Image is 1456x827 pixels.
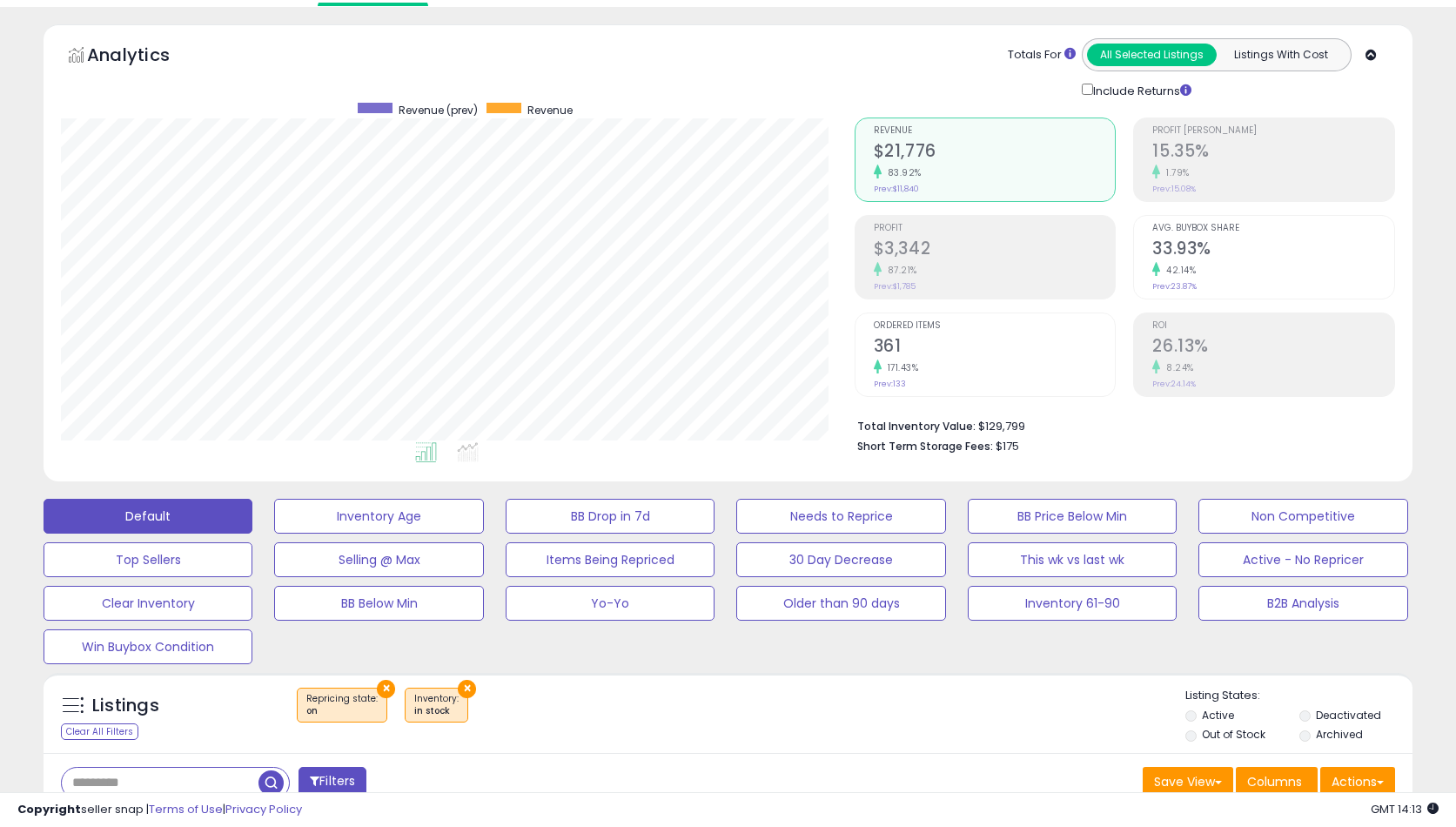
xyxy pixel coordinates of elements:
button: All Selected Listings [1087,44,1217,66]
h5: Listings [92,694,159,718]
span: Revenue (prev) [399,103,478,118]
span: Avg. Buybox Share [1152,224,1394,233]
small: 8.24% [1160,361,1194,374]
small: 42.14% [1160,264,1196,277]
button: Clear Inventory [44,586,252,621]
span: Repricing state : [306,692,378,718]
div: on [306,705,378,717]
button: Columns [1236,767,1318,797]
span: Revenue [527,103,573,118]
button: Non Competitive [1198,499,1407,534]
small: 1.79% [1160,166,1190,179]
button: Inventory 61-90 [968,586,1177,621]
button: BB Drop in 7d [506,499,715,534]
label: Deactivated [1316,708,1381,723]
button: Filters [299,767,366,797]
a: Privacy Policy [225,801,302,817]
small: Prev: 24.14% [1152,379,1196,389]
button: Actions [1320,767,1395,797]
h5: Analytics [87,43,204,71]
div: Clear All Filters [61,723,138,740]
button: B2B Analysis [1198,586,1407,621]
button: Needs to Reprice [736,499,945,534]
button: Default [44,499,252,534]
h2: $21,776 [874,141,1116,165]
b: Short Term Storage Fees: [857,439,993,454]
button: Listings With Cost [1216,44,1345,66]
span: Inventory : [414,692,459,718]
span: Profit [PERSON_NAME] [1152,126,1394,136]
button: Win Buybox Condition [44,629,252,664]
button: BB Price Below Min [968,499,1177,534]
label: Active [1202,708,1234,723]
label: Archived [1316,727,1363,742]
small: 83.92% [882,166,922,179]
button: × [458,680,476,698]
button: BB Below Min [274,586,483,621]
small: Prev: 133 [874,379,906,389]
button: Top Sellers [44,542,252,577]
small: Prev: 15.08% [1152,184,1196,194]
a: Terms of Use [149,801,223,817]
strong: Copyright [17,801,81,817]
span: Profit [874,224,1116,233]
h2: 15.35% [1152,141,1394,165]
small: Prev: $1,785 [874,281,916,292]
small: 87.21% [882,264,917,277]
span: ROI [1152,321,1394,331]
span: 2025-09-13 14:13 GMT [1371,801,1439,817]
button: Yo-Yo [506,586,715,621]
li: $129,799 [857,414,1382,435]
button: Inventory Age [274,499,483,534]
div: seller snap | | [17,802,302,818]
button: Save View [1143,767,1233,797]
button: × [377,680,395,698]
h2: 361 [874,336,1116,360]
small: Prev: 23.87% [1152,281,1197,292]
small: Prev: $11,840 [874,184,919,194]
button: 30 Day Decrease [736,542,945,577]
label: Out of Stock [1202,727,1265,742]
span: Revenue [874,126,1116,136]
button: Items Being Repriced [506,542,715,577]
p: Listing States: [1185,688,1412,704]
button: This wk vs last wk [968,542,1177,577]
small: 171.43% [882,361,919,374]
h2: 33.93% [1152,239,1394,262]
button: Selling @ Max [274,542,483,577]
div: Include Returns [1069,80,1212,100]
span: Ordered Items [874,321,1116,331]
b: Total Inventory Value: [857,419,976,434]
span: Columns [1247,773,1302,790]
button: Older than 90 days [736,586,945,621]
div: Totals For [1008,47,1076,64]
h2: 26.13% [1152,336,1394,360]
button: Active - No Repricer [1198,542,1407,577]
h2: $3,342 [874,239,1116,262]
span: $175 [996,438,1019,454]
div: in stock [414,705,459,717]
